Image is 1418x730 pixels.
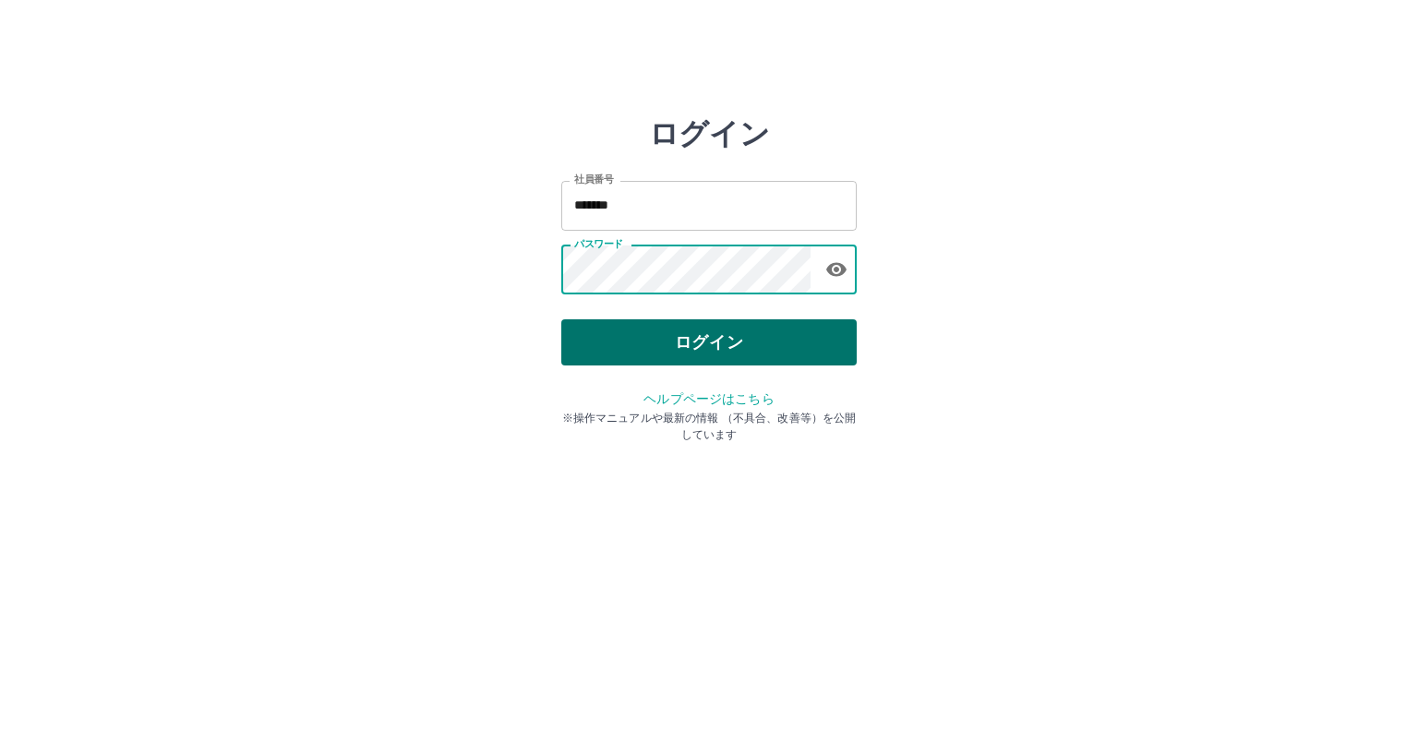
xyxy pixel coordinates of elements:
[574,237,623,251] label: パスワード
[574,173,613,186] label: 社員番号
[643,391,774,406] a: ヘルプページはこちら
[561,410,857,443] p: ※操作マニュアルや最新の情報 （不具合、改善等）を公開しています
[649,116,770,151] h2: ログイン
[561,319,857,365] button: ログイン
